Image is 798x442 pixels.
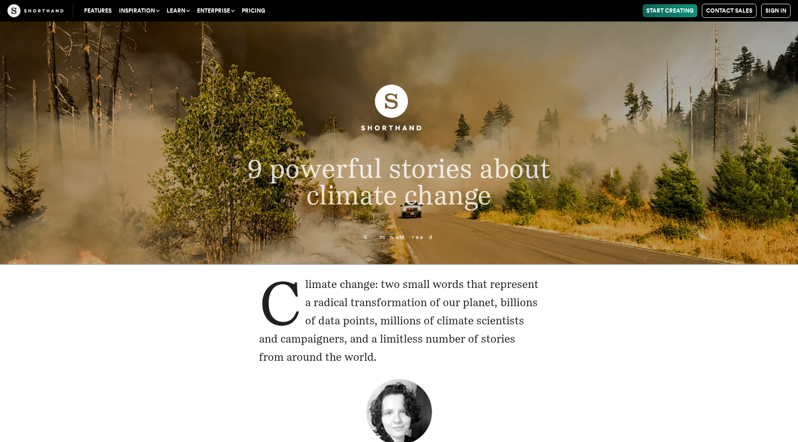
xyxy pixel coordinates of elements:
a: Start Creating [643,4,697,17]
button: Learn [163,4,193,17]
button: Inspiration [115,4,163,17]
button: Enterprise [193,4,238,17]
a: Pricing [238,4,269,17]
a: Contact Sales [702,4,756,18]
span: 9 powerful stories about climate change [248,152,550,211]
a: Sign in [761,4,791,18]
p: 6 minute read [172,234,626,240]
p: Climate change: two small words that represent a radical transformation of our planet, billions o... [259,275,539,366]
a: Features [80,4,115,17]
img: The Craft [7,4,63,17]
